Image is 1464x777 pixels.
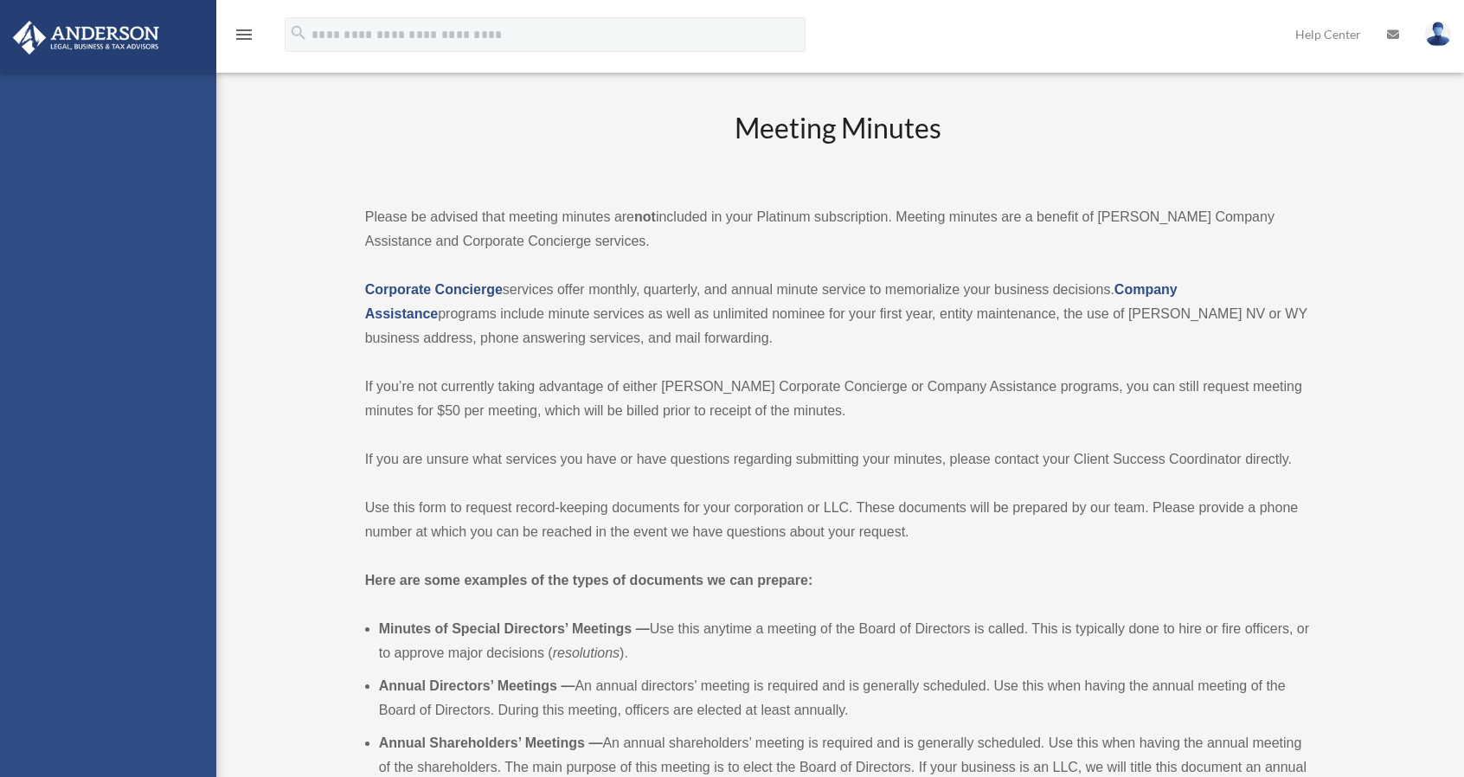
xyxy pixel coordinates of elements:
[365,282,503,297] a: Corporate Concierge
[365,447,1312,472] p: If you are unsure what services you have or have questions regarding submitting your minutes, ple...
[8,21,164,55] img: Anderson Advisors Platinum Portal
[379,621,650,636] b: Minutes of Special Directors’ Meetings —
[365,573,813,588] strong: Here are some examples of the types of documents we can prepare:
[365,278,1312,350] p: services offer monthly, quarterly, and annual minute service to memorialize your business decisio...
[365,205,1312,254] p: Please be advised that meeting minutes are included in your Platinum subscription. Meeting minute...
[365,496,1312,544] p: Use this form to request record-keeping documents for your corporation or LLC. These documents wi...
[634,209,656,224] strong: not
[289,23,308,42] i: search
[365,282,1178,321] a: Company Assistance
[234,30,254,45] a: menu
[234,24,254,45] i: menu
[379,678,575,693] b: Annual Directors’ Meetings —
[379,735,603,750] b: Annual Shareholders’ Meetings —
[365,109,1312,181] h2: Meeting Minutes
[379,674,1312,722] li: An annual directors’ meeting is required and is generally scheduled. Use this when having the ann...
[553,645,620,660] em: resolutions
[365,375,1312,423] p: If you’re not currently taking advantage of either [PERSON_NAME] Corporate Concierge or Company A...
[379,617,1312,665] li: Use this anytime a meeting of the Board of Directors is called. This is typically done to hire or...
[1425,22,1451,47] img: User Pic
